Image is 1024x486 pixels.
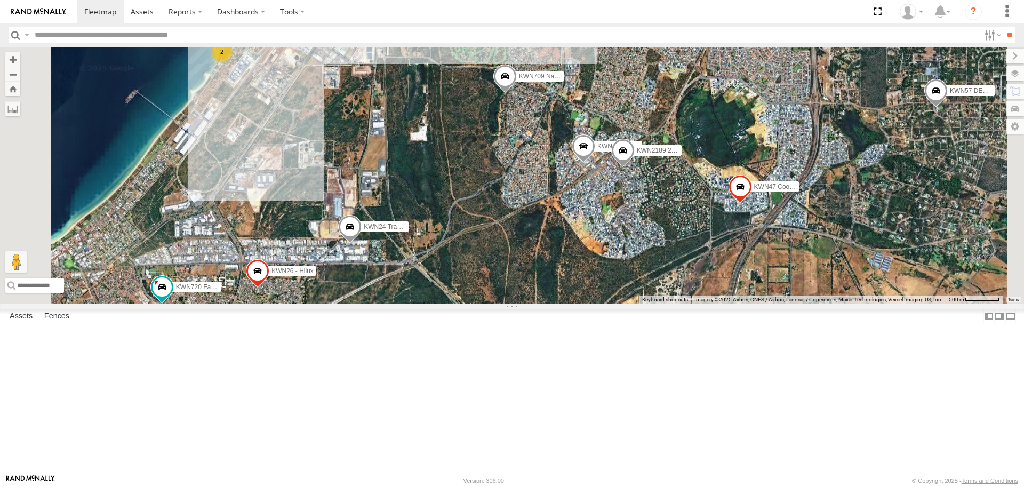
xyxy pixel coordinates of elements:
button: Drag Pegman onto the map to open Street View [5,251,27,273]
span: KWN24 Tractor [364,224,407,231]
label: Hide Summary Table [1005,309,1016,324]
div: 2 [211,41,233,62]
div: © Copyright 2025 - [912,477,1018,484]
label: Assets [4,309,38,324]
label: Search Query [22,27,31,43]
label: Map Settings [1006,119,1024,134]
button: Zoom in [5,52,20,67]
span: KWN57 DEFES [950,87,995,95]
button: Map Scale: 500 m per 62 pixels [946,296,1003,304]
label: Dock Summary Table to the Left [983,309,994,324]
button: Keyboard shortcuts [642,296,688,304]
span: KWN720 Facility Maint [176,284,241,291]
i: ? [965,3,982,20]
span: 500 m [949,297,964,302]
span: KWN49 Super.Retic [597,142,654,150]
a: Visit our Website [6,475,55,486]
a: Terms (opens in new tab) [1008,297,1019,301]
span: KWN47 Coor. Infra [754,184,808,191]
button: Zoom Home [5,82,20,96]
a: Terms and Conditions [962,477,1018,484]
label: Dock Summary Table to the Right [994,309,1005,324]
span: Imagery ©2025 Airbus, CNES / Airbus, Landsat / Copernicus, Maxar Technologies, Vexcel Imaging US,... [694,297,942,302]
span: KWN26 - Hilux [271,268,314,275]
span: KWN2189 2001110 Ford Ranger [637,147,730,155]
span: KWN709 Natural Areas [519,73,585,80]
label: Search Filter Options [980,27,1003,43]
div: Version: 306.00 [463,477,504,484]
div: Andrew Fisher [896,4,927,20]
button: Zoom out [5,67,20,82]
label: Fences [39,309,75,324]
label: Measure [5,101,20,116]
img: rand-logo.svg [11,8,66,15]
